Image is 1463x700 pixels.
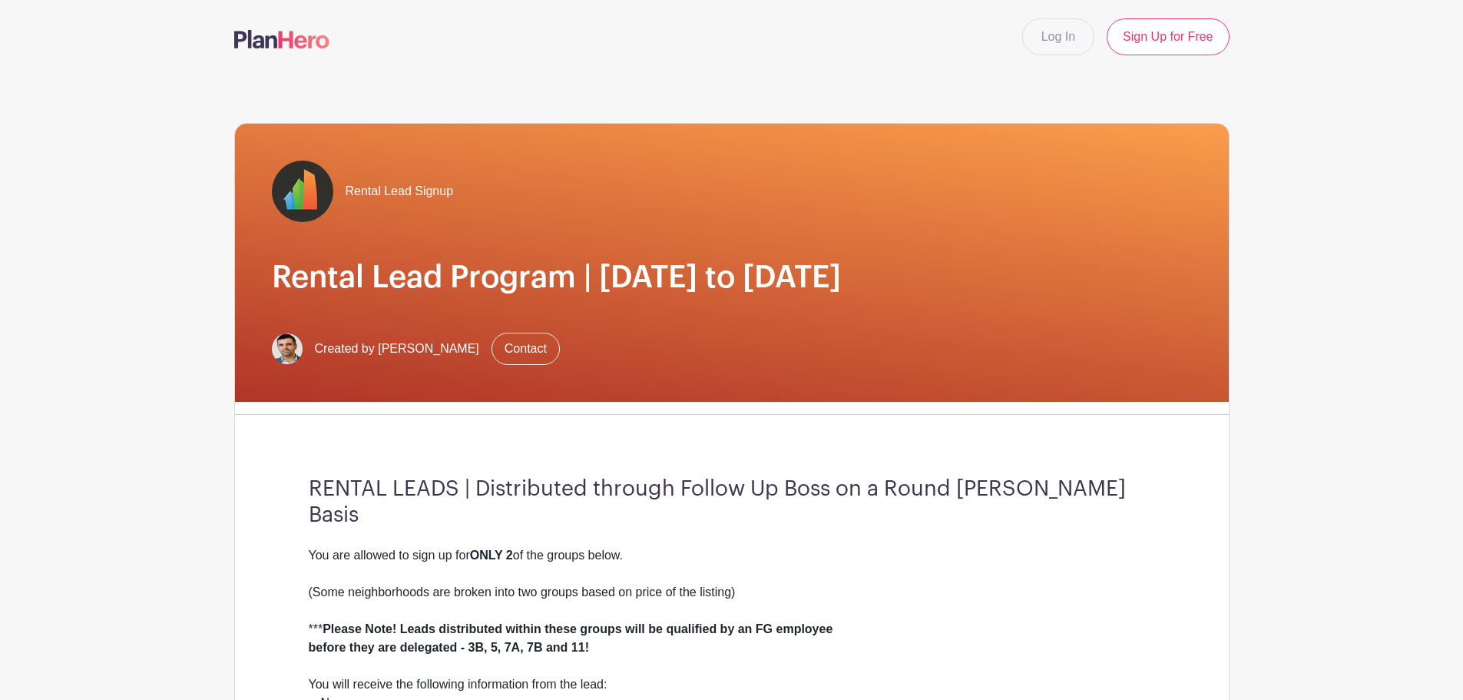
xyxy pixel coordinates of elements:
[309,583,1155,602] div: (Some neighborhoods are broken into two groups based on price of the listing)
[234,30,329,48] img: logo-507f7623f17ff9eddc593b1ce0a138ce2505c220e1c5a4e2b4648c50719b7d32.svg
[272,161,333,222] img: fulton-grace-logo.jpeg
[1107,18,1229,55] a: Sign Up for Free
[1022,18,1094,55] a: Log In
[309,546,1155,565] div: You are allowed to sign up for of the groups below.
[309,675,1155,694] div: You will receive the following information from the lead:
[470,549,513,562] strong: ONLY 2
[272,333,303,364] img: Screen%20Shot%202023-02-21%20at%2010.54.51%20AM.png
[346,182,454,201] span: Rental Lead Signup
[309,641,589,654] strong: before they are delegated - 3B, 5, 7A, 7B and 11!
[323,622,832,635] strong: Please Note! Leads distributed within these groups will be qualified by an FG employee
[272,259,1192,296] h1: Rental Lead Program | [DATE] to [DATE]
[315,340,479,358] span: Created by [PERSON_NAME]
[309,476,1155,528] h3: RENTAL LEADS | Distributed through Follow Up Boss on a Round [PERSON_NAME] Basis
[492,333,560,365] a: Contact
